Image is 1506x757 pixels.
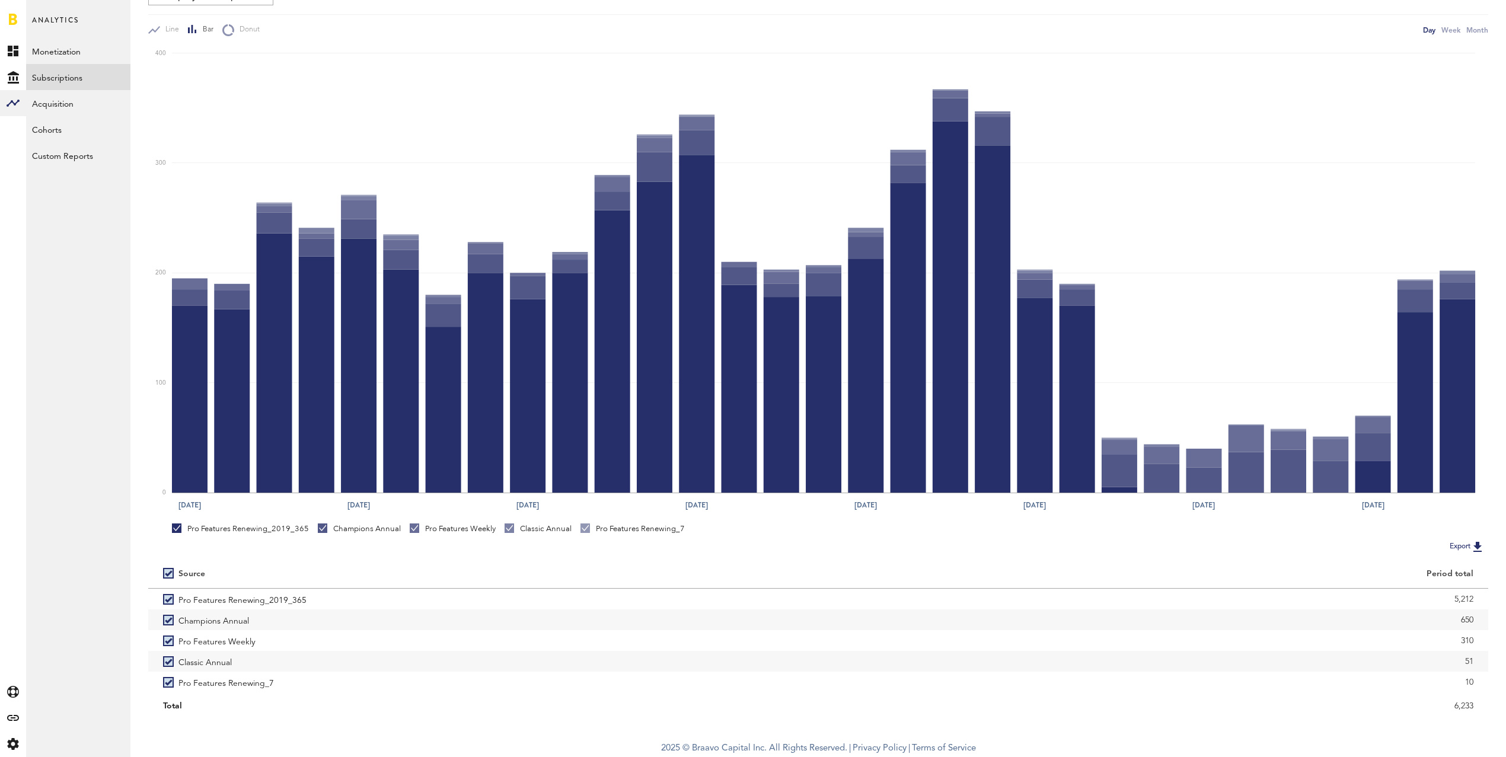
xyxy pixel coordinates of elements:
[686,500,709,510] text: [DATE]
[160,25,179,35] span: Line
[178,651,232,672] span: Classic Annual
[833,611,1473,629] div: 650
[172,523,309,534] div: Pro Features Renewing_2019_365
[516,500,539,510] text: [DATE]
[505,523,572,534] div: Classic Annual
[155,270,166,276] text: 200
[580,523,685,534] div: Pro Features Renewing_7
[347,500,370,510] text: [DATE]
[178,630,256,651] span: Pro Features Weekly
[155,160,166,166] text: 300
[163,697,803,715] div: Total
[853,744,907,753] a: Privacy Policy
[32,13,79,38] span: Analytics
[26,90,130,116] a: Acquisition
[1362,500,1384,510] text: [DATE]
[912,744,976,753] a: Terms of Service
[178,569,205,579] div: Source
[1193,500,1215,510] text: [DATE]
[410,523,496,534] div: Pro Features Weekly
[155,380,166,386] text: 100
[318,523,401,534] div: Champions Annual
[162,490,166,496] text: 0
[155,50,166,56] text: 400
[855,500,878,510] text: [DATE]
[833,697,1473,715] div: 6,233
[1446,539,1488,554] button: Export
[26,116,130,142] a: Cohorts
[833,673,1473,691] div: 10
[26,64,130,90] a: Subscriptions
[197,25,213,35] span: Bar
[178,672,274,692] span: Pro Features Renewing_7
[833,653,1473,670] div: 51
[1466,24,1488,36] div: Month
[26,142,130,168] a: Custom Reports
[234,25,260,35] span: Donut
[1024,500,1046,510] text: [DATE]
[25,8,68,19] span: Support
[1441,24,1460,36] div: Week
[1423,24,1435,36] div: Day
[833,590,1473,608] div: 5,212
[178,589,307,609] span: Pro Features Renewing_2019_365
[833,632,1473,650] div: 310
[178,500,201,510] text: [DATE]
[1470,539,1485,554] img: Export
[833,569,1473,579] div: Period total
[26,38,130,64] a: Monetization
[178,609,249,630] span: Champions Annual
